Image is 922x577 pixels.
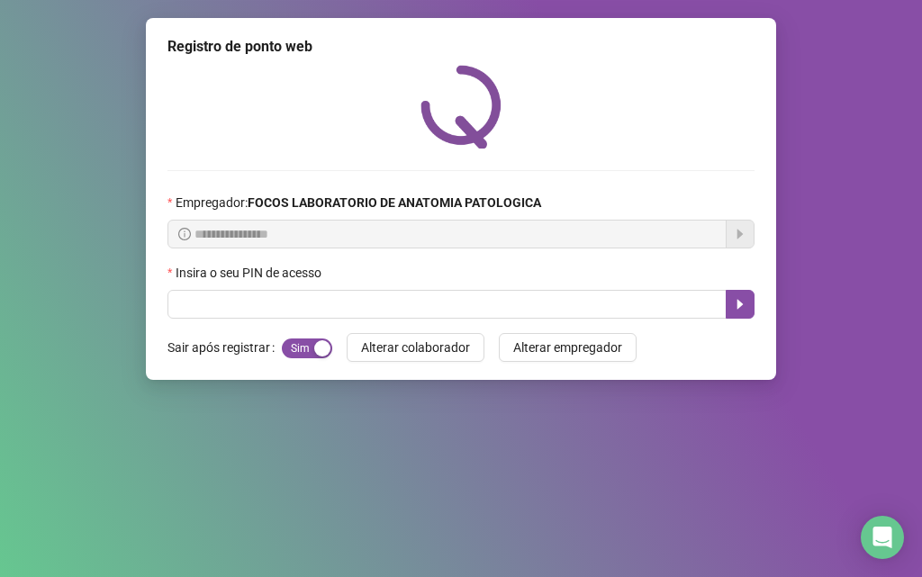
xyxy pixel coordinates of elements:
[420,65,502,149] img: QRPoint
[347,333,484,362] button: Alterar colaborador
[167,263,333,283] label: Insira o seu PIN de acesso
[733,297,747,311] span: caret-right
[513,338,622,357] span: Alterar empregador
[167,36,755,58] div: Registro de ponto web
[861,516,904,559] div: Open Intercom Messenger
[167,333,282,362] label: Sair após registrar
[248,195,541,210] strong: FOCOS LABORATORIO DE ANATOMIA PATOLOGICA
[361,338,470,357] span: Alterar colaborador
[176,193,541,212] span: Empregador :
[499,333,637,362] button: Alterar empregador
[178,228,191,240] span: info-circle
